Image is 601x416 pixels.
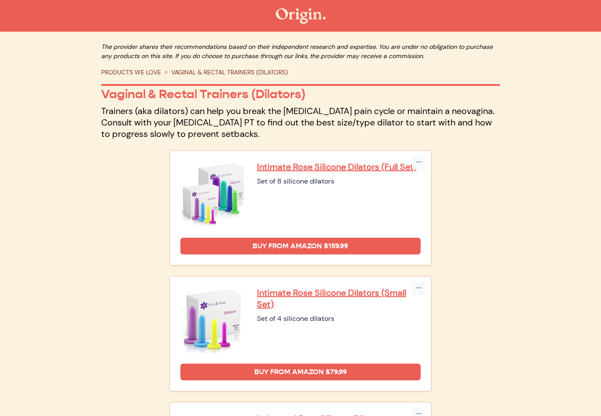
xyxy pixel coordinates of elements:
[101,105,500,140] p: Trainers (aka dilators) can help you break the [MEDICAL_DATA] pain cycle or maintain a neovagina....
[180,161,246,227] img: Intimate Rose Silicone Dilators (Full Set)
[101,42,500,61] p: The provider shares their recommendations based on their independent research and expertise. You ...
[257,176,421,187] div: Set of 8 silicone dilators
[161,68,288,77] li: VAGINAL & RECTAL TRAINERS (DILATORS)
[276,8,326,24] img: The Origin Shop
[180,287,246,353] img: Intimate Rose Silicone Dilators (Small Set)
[257,161,421,173] a: Intimate Rose Silicone Dilators (Full Set)
[180,364,421,380] a: Buy from Amazon $79.99
[257,313,421,324] div: Set of 4 silicone dilators
[101,87,500,102] p: Vaginal & Rectal Trainers (Dilators)
[101,68,161,76] a: PRODUCTS WE LOVE
[180,238,421,254] a: Buy from Amazon $159.99
[257,287,421,310] a: Intimate Rose Silicone Dilators (Small Set)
